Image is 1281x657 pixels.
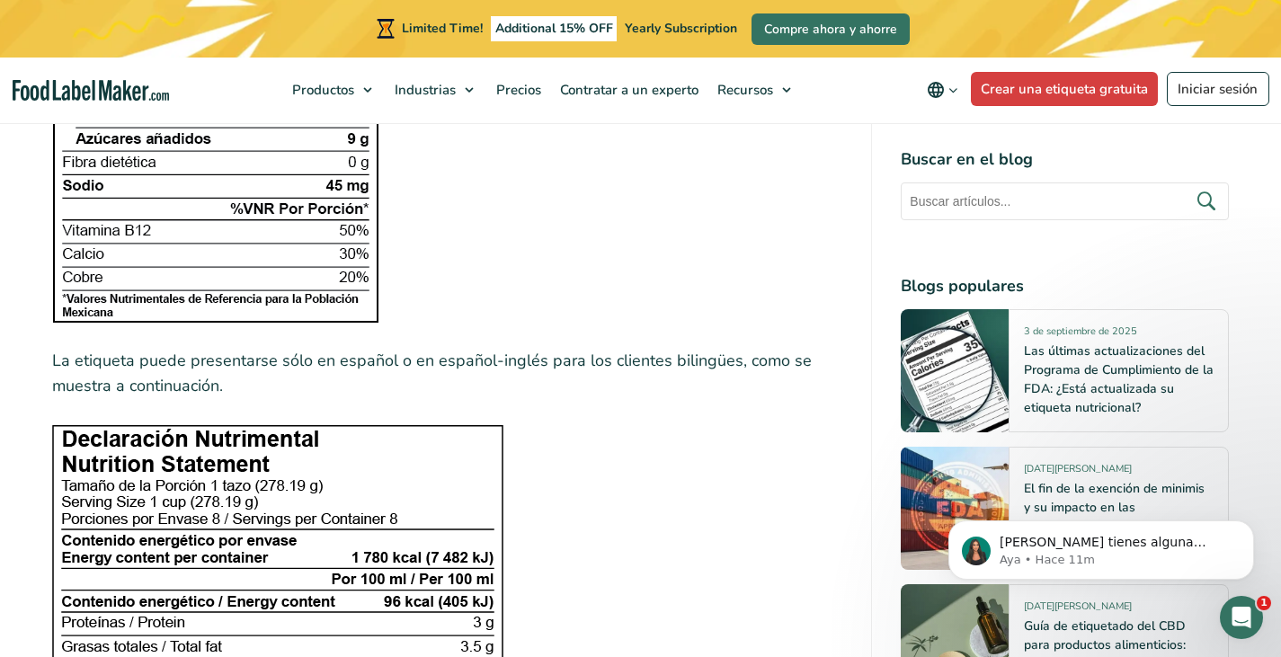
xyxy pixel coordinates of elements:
[1257,596,1271,610] span: 1
[708,58,800,122] a: Recursos
[287,81,356,99] span: Productos
[1220,596,1263,639] iframe: Intercom live chat
[283,58,381,122] a: Productos
[1024,324,1137,345] span: 3 de septiembre de 2025
[1024,342,1214,416] a: Las últimas actualizaciones del Programa de Cumplimiento de la FDA: ¿Está actualizada su etiqueta...
[555,81,700,99] span: Contratar a un experto
[901,274,1229,298] h4: Blogs populares
[625,20,737,37] span: Yearly Subscription
[491,16,618,41] span: Additional 15% OFF
[921,483,1281,608] iframe: Intercom notifications mensaje
[1167,72,1269,106] a: Iniciar sesión
[712,81,775,99] span: Recursos
[487,58,547,122] a: Precios
[402,20,483,37] span: Limited Time!
[386,58,483,122] a: Industrias
[971,72,1159,106] a: Crear una etiqueta gratuita
[389,81,458,99] span: Industrias
[551,58,704,122] a: Contratar a un experto
[901,182,1229,220] input: Buscar artículos...
[752,13,910,45] a: Compre ahora y ahorre
[491,81,543,99] span: Precios
[1024,599,1132,620] span: [DATE][PERSON_NAME]
[901,147,1229,172] h4: Buscar en el blog
[914,72,971,108] button: Change language
[13,80,169,101] a: Food Label Maker homepage
[1024,480,1205,554] a: El fin de la exención de minimis y su impacto en las importaciones de alimentos de la FDA
[52,348,843,400] p: La etiqueta puede presentarse sólo en español o en español-inglés para los clientes bilingües, co...
[1024,462,1132,483] span: [DATE][PERSON_NAME]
